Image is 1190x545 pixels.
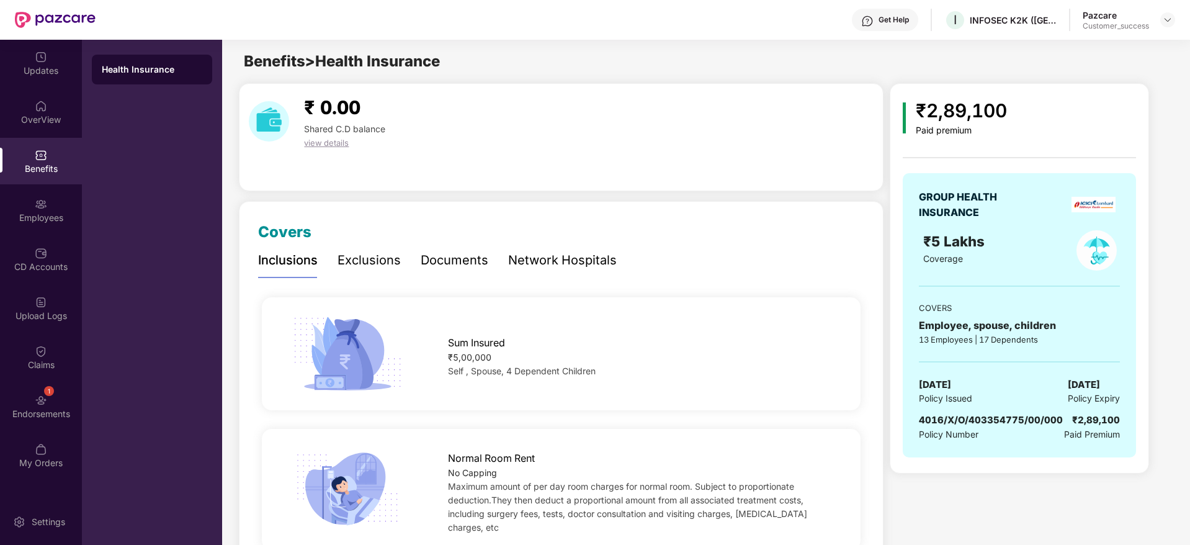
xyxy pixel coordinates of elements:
span: view details [304,138,349,148]
img: svg+xml;base64,PHN2ZyBpZD0iQmVuZWZpdHMiIHhtbG5zPSJodHRwOi8vd3d3LnczLm9yZy8yMDAwL3N2ZyIgd2lkdGg9Ij... [35,149,47,161]
img: svg+xml;base64,PHN2ZyBpZD0iSG9tZSIgeG1sbnM9Imh0dHA6Ly93d3cudzMub3JnLzIwMDAvc3ZnIiB3aWR0aD0iMjAiIG... [35,100,47,112]
div: No Capping [448,466,834,480]
img: download [249,101,289,142]
span: Policy Issued [919,392,972,405]
img: New Pazcare Logo [15,12,96,28]
span: Policy Expiry [1068,392,1120,405]
div: Inclusions [258,251,318,270]
div: 13 Employees | 17 Dependents [919,333,1120,346]
span: Normal Room Rent [448,451,535,466]
div: Network Hospitals [508,251,617,270]
img: svg+xml;base64,PHN2ZyBpZD0iTXlfT3JkZXJzIiBkYXRhLW5hbWU9Ik15IE9yZGVycyIgeG1sbnM9Imh0dHA6Ly93d3cudz... [35,443,47,456]
span: Sum Insured [448,335,505,351]
span: Self , Spouse, 4 Dependent Children [448,366,596,376]
div: ₹2,89,100 [916,96,1007,125]
img: svg+xml;base64,PHN2ZyBpZD0iRHJvcGRvd24tMzJ4MzIiIHhtbG5zPSJodHRwOi8vd3d3LnczLm9yZy8yMDAwL3N2ZyIgd2... [1163,15,1173,25]
div: Settings [28,516,69,528]
span: Covers [258,223,311,241]
div: Employee, spouse, children [919,318,1120,333]
img: icon [903,102,906,133]
img: icon [289,448,406,530]
span: Benefits > Health Insurance [244,52,440,70]
span: [DATE] [1068,377,1100,392]
img: svg+xml;base64,PHN2ZyBpZD0iQ2xhaW0iIHhtbG5zPSJodHRwOi8vd3d3LnczLm9yZy8yMDAwL3N2ZyIgd2lkdGg9IjIwIi... [35,345,47,358]
img: icon [289,313,406,395]
img: svg+xml;base64,PHN2ZyBpZD0iRW5kb3JzZW1lbnRzIiB4bWxucz0iaHR0cDovL3d3dy53My5vcmcvMjAwMC9zdmciIHdpZH... [35,394,47,407]
div: Pazcare [1083,9,1149,21]
img: svg+xml;base64,PHN2ZyBpZD0iSGVscC0zMngzMiIgeG1sbnM9Imh0dHA6Ly93d3cudzMub3JnLzIwMDAvc3ZnIiB3aWR0aD... [861,15,874,27]
div: Health Insurance [102,63,202,76]
span: 4016/X/O/403354775/00/000 [919,414,1063,426]
span: I [954,12,957,27]
div: Get Help [879,15,909,25]
img: svg+xml;base64,PHN2ZyBpZD0iQ0RfQWNjb3VudHMiIGRhdGEtbmFtZT0iQ0QgQWNjb3VudHMiIHhtbG5zPSJodHRwOi8vd3... [35,247,47,259]
span: ₹5 Lakhs [923,233,988,250]
img: insurerLogo [1071,197,1116,212]
div: Customer_success [1083,21,1149,31]
div: INFOSEC K2K ([GEOGRAPHIC_DATA]) PRIVATE LIMITED [970,14,1057,26]
img: svg+xml;base64,PHN2ZyBpZD0iRW1wbG95ZWVzIiB4bWxucz0iaHR0cDovL3d3dy53My5vcmcvMjAwMC9zdmciIHdpZHRoPS... [35,198,47,210]
div: ₹5,00,000 [448,351,834,364]
img: policyIcon [1076,230,1117,271]
span: Policy Number [919,429,978,439]
span: Shared C.D balance [304,124,385,134]
span: Coverage [923,253,963,264]
div: ₹2,89,100 [1072,413,1120,428]
div: GROUP HEALTH INSURANCE [919,189,1027,220]
span: [DATE] [919,377,951,392]
span: Maximum amount of per day room charges for normal room. Subject to proportionate deduction.They t... [448,481,807,533]
img: svg+xml;base64,PHN2ZyBpZD0iU2V0dGluZy0yMHgyMCIgeG1sbnM9Imh0dHA6Ly93d3cudzMub3JnLzIwMDAvc3ZnIiB3aW... [13,516,25,528]
span: ₹ 0.00 [304,96,360,119]
div: Exclusions [338,251,401,270]
div: Paid premium [916,125,1007,136]
span: Paid Premium [1064,428,1120,441]
img: svg+xml;base64,PHN2ZyBpZD0iVXBsb2FkX0xvZ3MiIGRhdGEtbmFtZT0iVXBsb2FkIExvZ3MiIHhtbG5zPSJodHRwOi8vd3... [35,296,47,309]
div: Documents [421,251,488,270]
div: 1 [44,386,54,396]
img: svg+xml;base64,PHN2ZyBpZD0iVXBkYXRlZCIgeG1sbnM9Imh0dHA6Ly93d3cudzMub3JnLzIwMDAvc3ZnIiB3aWR0aD0iMj... [35,51,47,63]
div: COVERS [919,302,1120,314]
